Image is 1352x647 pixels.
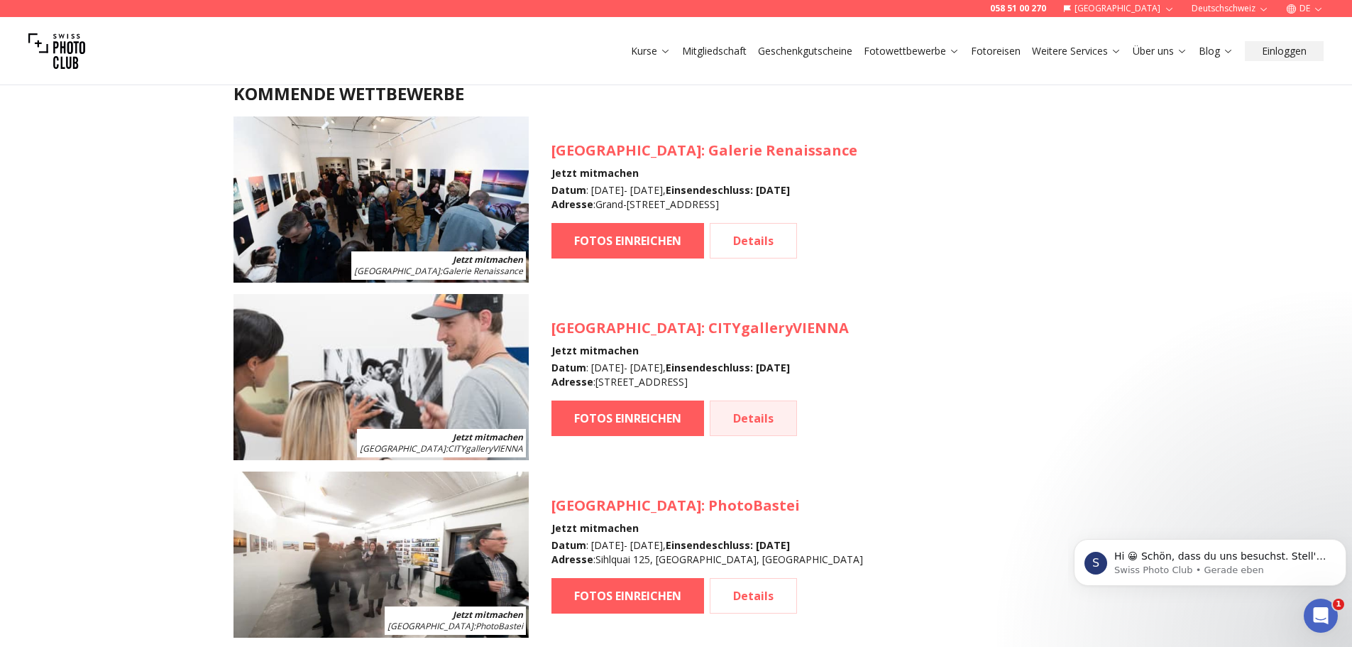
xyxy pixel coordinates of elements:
[551,141,701,160] span: [GEOGRAPHIC_DATA]
[551,197,593,211] b: Adresse
[551,538,863,567] div: : [DATE] - [DATE] , : Sihlquai 125, [GEOGRAPHIC_DATA], [GEOGRAPHIC_DATA]
[551,318,849,338] h3: : CITYgalleryVIENNA
[551,401,704,436] a: FOTOS EINREICHEN
[990,3,1046,14] a: 058 51 00 270
[864,44,960,58] a: Fotowettbewerbe
[1199,44,1233,58] a: Blog
[551,553,593,566] b: Adresse
[388,620,473,632] span: [GEOGRAPHIC_DATA]
[453,431,523,443] b: Jetzt mitmachen
[666,361,790,374] b: Einsendeschluss : [DATE]
[551,318,701,337] span: [GEOGRAPHIC_DATA]
[551,166,857,180] h4: Jetzt mitmachen
[666,183,790,197] b: Einsendeschluss : [DATE]
[551,183,586,197] b: Datum
[551,361,586,374] b: Datum
[1127,41,1193,61] button: Über uns
[551,361,849,389] div: : [DATE] - [DATE] , : [STREET_ADDRESS]
[551,183,857,212] div: : [DATE] - [DATE] , : Grand-[STREET_ADDRESS]
[551,223,704,259] a: FOTOS EINREICHEN
[666,538,790,552] b: Einsendeschluss : [DATE]
[1193,41,1239,61] button: Blog
[551,538,586,552] b: Datum
[354,265,440,277] span: [GEOGRAPHIC_DATA]
[28,23,85,80] img: Swiss photo club
[551,344,849,358] h4: Jetzt mitmachen
[1245,41,1324,61] button: Einloggen
[354,265,523,277] span: : Galerie Renaissance
[233,294,529,460] img: SPC Photo Awards WIEN Oktober 2025
[551,375,593,388] b: Adresse
[551,578,704,614] a: FOTOS EINREICHEN
[1133,44,1187,58] a: Über uns
[233,116,529,283] img: SPC Photo Awards Geneva: October 2025
[1333,599,1344,610] span: 1
[233,472,529,638] img: SPC Photo Awards Zürich: Dezember 2025
[551,496,863,516] h3: : PhotoBastei
[551,141,857,161] h3: : Galerie Renaissance
[752,41,858,61] button: Geschenkgutscheine
[1304,599,1338,633] iframe: Intercom live chat
[551,496,701,515] span: [GEOGRAPHIC_DATA]
[965,41,1026,61] button: Fotoreisen
[710,401,797,436] a: Details
[758,44,852,58] a: Geschenkgutscheine
[1026,41,1127,61] button: Weitere Services
[1032,44,1121,58] a: Weitere Services
[1068,509,1352,609] iframe: Intercom notifications Nachricht
[233,82,1119,105] h2: KOMMENDE WETTBEWERBE
[453,609,523,621] b: Jetzt mitmachen
[360,442,446,455] span: [GEOGRAPHIC_DATA]
[682,44,747,58] a: Mitgliedschaft
[360,442,523,455] span: : CITYgalleryVIENNA
[388,620,523,632] span: : PhotoBastei
[710,223,797,259] a: Details
[453,254,523,266] b: Jetzt mitmachen
[631,44,671,58] a: Kurse
[551,521,863,535] h4: Jetzt mitmachen
[971,44,1021,58] a: Fotoreisen
[710,578,797,614] a: Details
[625,41,676,61] button: Kurse
[858,41,965,61] button: Fotowettbewerbe
[676,41,752,61] button: Mitgliedschaft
